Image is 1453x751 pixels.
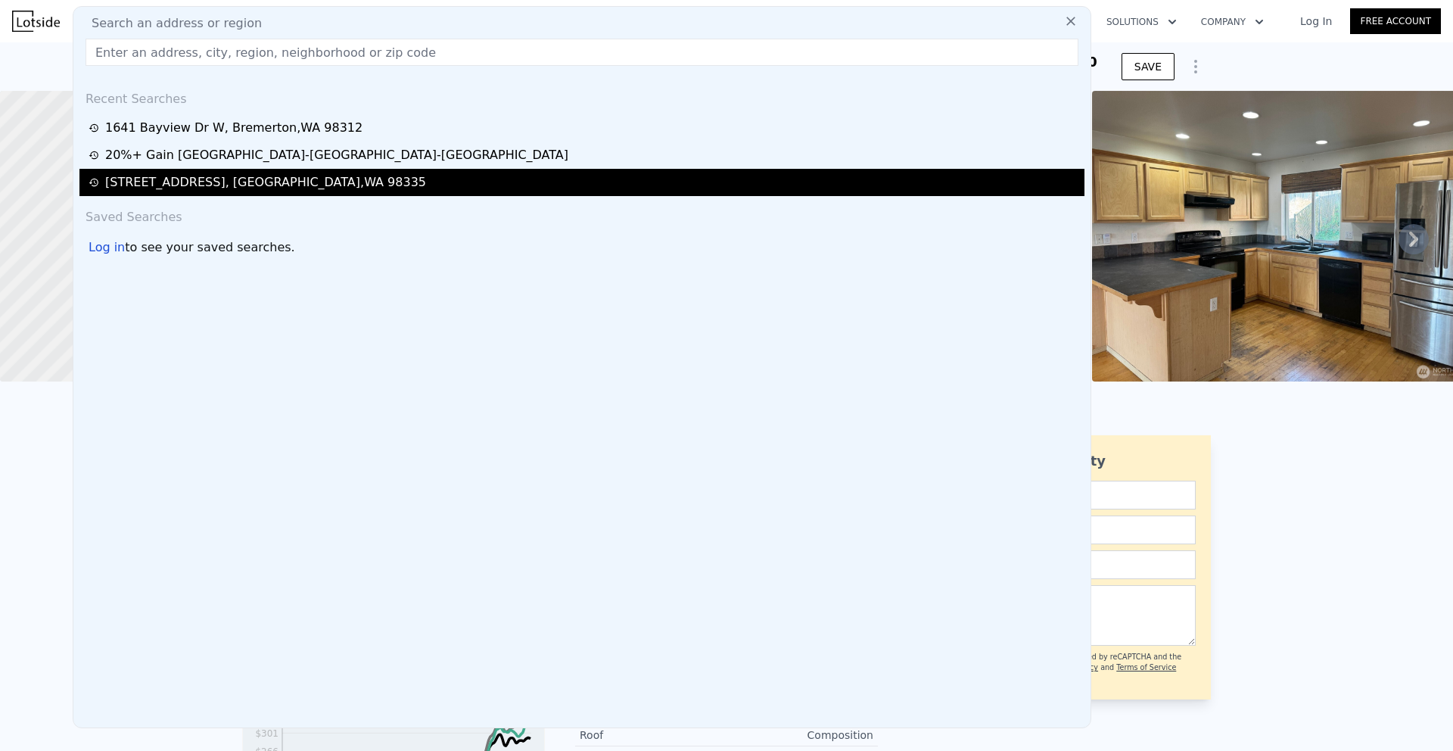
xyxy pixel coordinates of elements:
div: 1641 Bayview Dr W , Bremerton , WA 98312 [105,119,362,137]
input: Enter an address, city, region, neighborhood or zip code [86,39,1078,66]
button: Show Options [1181,51,1211,82]
button: Company [1189,8,1276,36]
div: Composition [726,728,873,743]
div: Log in [89,238,125,257]
a: Log In [1282,14,1350,29]
span: Search an address or region [79,14,262,33]
div: This site is protected by reCAPTCHA and the Google and apply. [1021,652,1196,684]
a: Terms of Service [1116,663,1176,672]
div: [STREET_ADDRESS] , [GEOGRAPHIC_DATA] , WA 98335 [105,173,426,192]
img: Lotside [12,11,60,32]
button: Solutions [1094,8,1189,36]
div: Roof [580,728,726,743]
div: Saved Searches [79,196,1084,232]
tspan: $301 [255,728,278,739]
a: [STREET_ADDRESS], [GEOGRAPHIC_DATA],WA 98335 [89,173,1080,192]
span: to see your saved searches. [125,238,294,257]
a: Free Account [1350,8,1441,34]
a: 1641 Bayview Dr W, Bremerton,WA 98312 [89,119,1080,137]
div: Recent Searches [79,78,1084,114]
a: 20%+ Gain [GEOGRAPHIC_DATA]-[GEOGRAPHIC_DATA]-[GEOGRAPHIC_DATA] [89,146,1080,164]
button: SAVE [1122,53,1175,80]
